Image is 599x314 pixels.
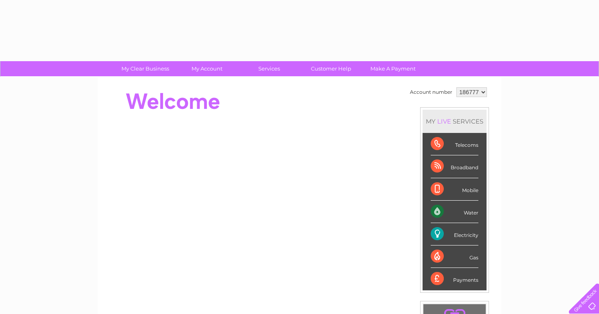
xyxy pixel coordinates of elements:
[423,110,487,133] div: MY SERVICES
[436,117,453,125] div: LIVE
[174,61,241,76] a: My Account
[236,61,303,76] a: Services
[431,245,478,268] div: Gas
[408,85,454,99] td: Account number
[359,61,427,76] a: Make A Payment
[431,178,478,201] div: Mobile
[112,61,179,76] a: My Clear Business
[431,201,478,223] div: Water
[431,133,478,155] div: Telecoms
[431,268,478,290] div: Payments
[431,223,478,245] div: Electricity
[431,155,478,178] div: Broadband
[297,61,365,76] a: Customer Help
